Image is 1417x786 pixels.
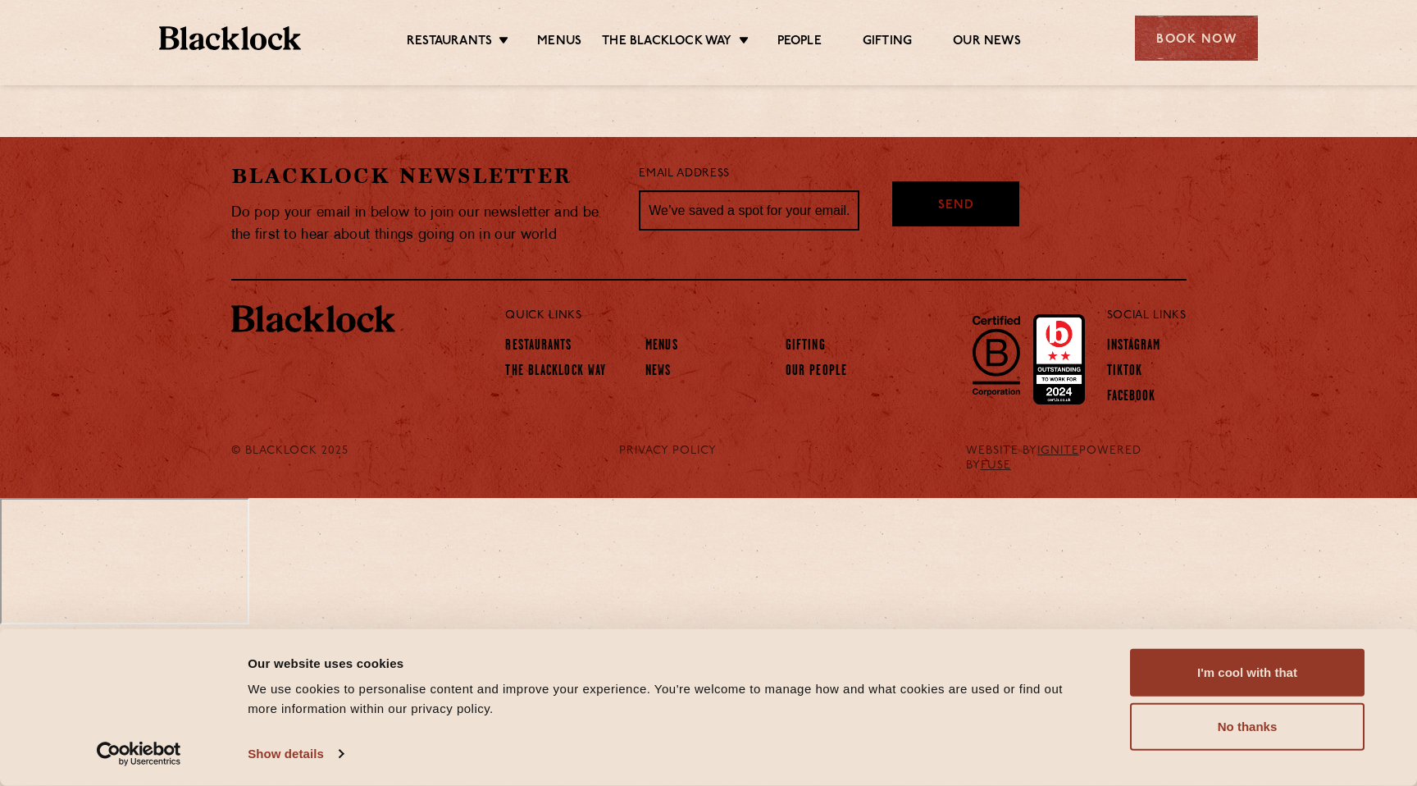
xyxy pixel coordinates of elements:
[231,202,615,246] p: Do pop your email in below to join our newsletter and be the first to hear about things going on ...
[248,742,343,766] a: Show details
[1130,649,1365,697] button: I'm cool with that
[159,26,301,50] img: BL_Textured_Logo-footer-cropped.svg
[981,459,1011,472] a: FUSE
[953,34,1021,52] a: Our News
[248,679,1093,719] div: We use cookies to personalise content and improve your experience. You're welcome to manage how a...
[639,190,859,231] input: We’ve saved a spot for your email...
[863,34,912,52] a: Gifting
[602,34,731,52] a: The Blacklock Way
[219,444,382,473] div: © Blacklock 2025
[537,34,581,52] a: Menus
[505,363,606,382] a: The Blacklock Way
[231,162,615,190] h2: Blacklock Newsletter
[1107,363,1143,382] a: TikTok
[1033,314,1085,404] img: Accred_2023_2star.png
[407,34,492,52] a: Restaurants
[1107,338,1161,356] a: Instagram
[1135,16,1258,61] div: Book Now
[645,363,671,382] a: News
[1037,445,1079,457] a: IGNITE
[248,653,1093,673] div: Our website uses cookies
[231,305,395,333] img: BL_Textured_Logo-footer-cropped.svg
[963,306,1030,404] img: B-Corp-Logo-Black-RGB.svg
[639,165,729,184] label: Email Address
[505,305,1052,327] p: Quick Links
[938,197,974,216] span: Send
[619,444,717,459] a: PRIVACY POLICY
[505,338,572,356] a: Restaurants
[1107,305,1187,327] p: Social Links
[67,742,211,766] a: Usercentrics Cookiebot - opens in a new window
[645,338,678,356] a: Menus
[954,444,1199,473] div: WEBSITE BY POWERED BY
[1130,703,1365,751] button: No thanks
[786,363,847,382] a: Our People
[1107,389,1156,407] a: Facebook
[786,338,826,356] a: Gifting
[777,34,822,52] a: People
